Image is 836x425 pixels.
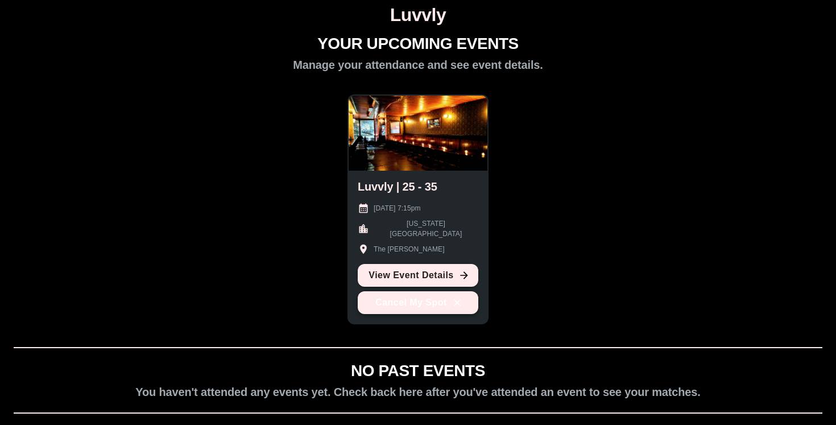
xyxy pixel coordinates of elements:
[374,218,478,239] p: [US_STATE][GEOGRAPHIC_DATA]
[317,35,519,53] h1: YOUR UPCOMING EVENTS
[374,244,445,254] p: The [PERSON_NAME]
[135,385,700,399] h2: You haven't attended any events yet. Check back here after you've attended an event to see your m...
[358,291,478,314] button: Cancel My Spot
[293,58,543,72] h2: Manage your attendance and see event details.
[358,180,437,193] h2: Luvvly | 25 - 35
[374,203,421,213] p: [DATE] 7:15pm
[358,264,478,287] a: View Event Details
[5,5,831,26] h1: Luvvly
[351,362,485,381] h1: NO PAST EVENTS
